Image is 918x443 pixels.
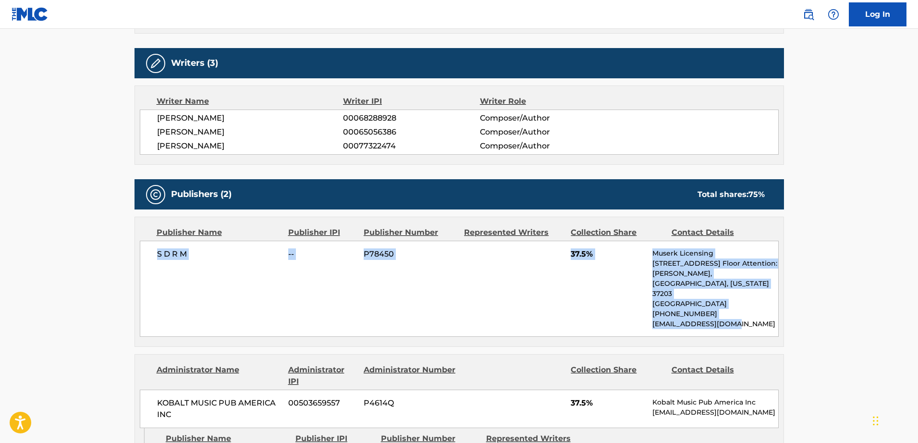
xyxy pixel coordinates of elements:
[480,112,604,124] span: Composer/Author
[364,227,457,238] div: Publisher Number
[748,190,765,199] span: 75 %
[157,96,343,107] div: Writer Name
[171,189,232,200] h5: Publishers (2)
[652,299,778,309] p: [GEOGRAPHIC_DATA]
[464,227,563,238] div: Represented Writers
[571,248,645,260] span: 37.5%
[672,227,765,238] div: Contact Details
[343,140,479,152] span: 00077322474
[157,364,281,387] div: Administrator Name
[150,58,161,69] img: Writers
[849,2,906,26] a: Log In
[364,364,457,387] div: Administrator Number
[288,227,356,238] div: Publisher IPI
[870,397,918,443] iframe: Chat Widget
[364,248,457,260] span: P78450
[652,309,778,319] p: [PHONE_NUMBER]
[571,364,664,387] div: Collection Share
[672,364,765,387] div: Contact Details
[343,96,480,107] div: Writer IPI
[873,406,879,435] div: Drag
[288,364,356,387] div: Administrator IPI
[571,397,645,409] span: 37.5%
[157,112,343,124] span: [PERSON_NAME]
[803,9,814,20] img: search
[171,58,218,69] h5: Writers (3)
[652,319,778,329] p: [EMAIL_ADDRESS][DOMAIN_NAME]
[480,126,604,138] span: Composer/Author
[157,126,343,138] span: [PERSON_NAME]
[698,189,765,200] div: Total shares:
[824,5,843,24] div: Help
[157,397,282,420] span: KOBALT MUSIC PUB AMERICA INC
[157,248,282,260] span: S D R M
[652,397,778,407] p: Kobalt Music Pub America Inc
[652,279,778,299] p: [GEOGRAPHIC_DATA], [US_STATE] 37203
[157,140,343,152] span: [PERSON_NAME]
[157,227,281,238] div: Publisher Name
[652,258,778,279] p: [STREET_ADDRESS] Floor Attention: [PERSON_NAME],
[288,248,356,260] span: --
[480,96,604,107] div: Writer Role
[652,248,778,258] p: Muserk Licensing
[652,407,778,418] p: [EMAIL_ADDRESS][DOMAIN_NAME]
[799,5,818,24] a: Public Search
[828,9,839,20] img: help
[343,126,479,138] span: 00065056386
[12,7,49,21] img: MLC Logo
[480,140,604,152] span: Composer/Author
[150,189,161,200] img: Publishers
[343,112,479,124] span: 00068288928
[288,397,356,409] span: 00503659557
[571,227,664,238] div: Collection Share
[364,397,457,409] span: P4614Q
